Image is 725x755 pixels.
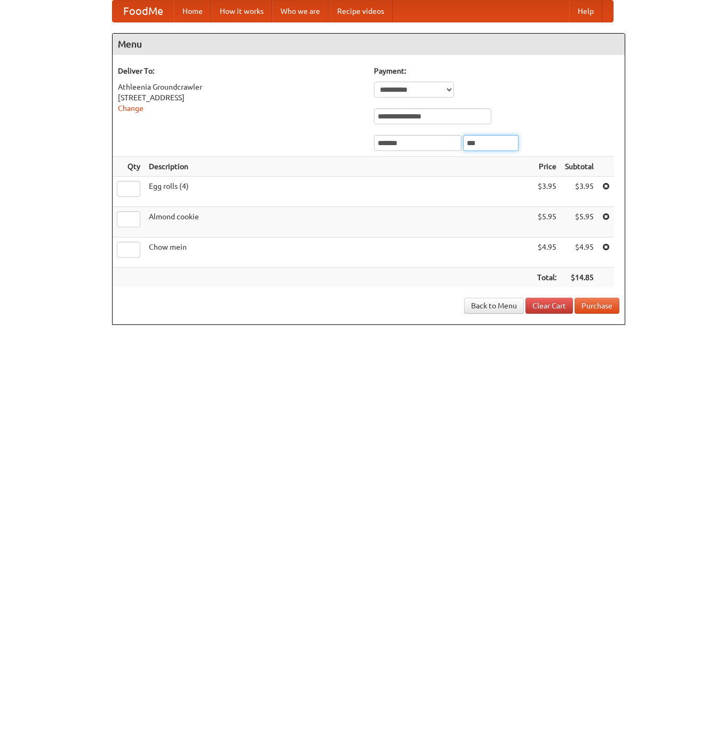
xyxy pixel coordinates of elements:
h5: Payment: [374,66,619,76]
h5: Deliver To: [118,66,363,76]
td: Chow mein [145,237,533,268]
div: [STREET_ADDRESS] [118,92,363,103]
td: Almond cookie [145,207,533,237]
th: Total: [533,268,561,288]
th: Price [533,157,561,177]
a: Change [118,104,144,113]
a: Home [174,1,211,22]
th: Description [145,157,533,177]
a: FoodMe [113,1,174,22]
td: $3.95 [561,177,598,207]
td: $5.95 [561,207,598,237]
div: Athleenia Groundcrawler [118,82,363,92]
td: $5.95 [533,207,561,237]
td: Egg rolls (4) [145,177,533,207]
td: $4.95 [533,237,561,268]
a: Help [569,1,602,22]
td: $4.95 [561,237,598,268]
th: $14.85 [561,268,598,288]
button: Purchase [575,298,619,314]
h4: Menu [113,34,625,55]
th: Subtotal [561,157,598,177]
td: $3.95 [533,177,561,207]
a: Clear Cart [525,298,573,314]
th: Qty [113,157,145,177]
a: Recipe videos [329,1,393,22]
a: Back to Menu [464,298,524,314]
a: Who we are [272,1,329,22]
a: How it works [211,1,272,22]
